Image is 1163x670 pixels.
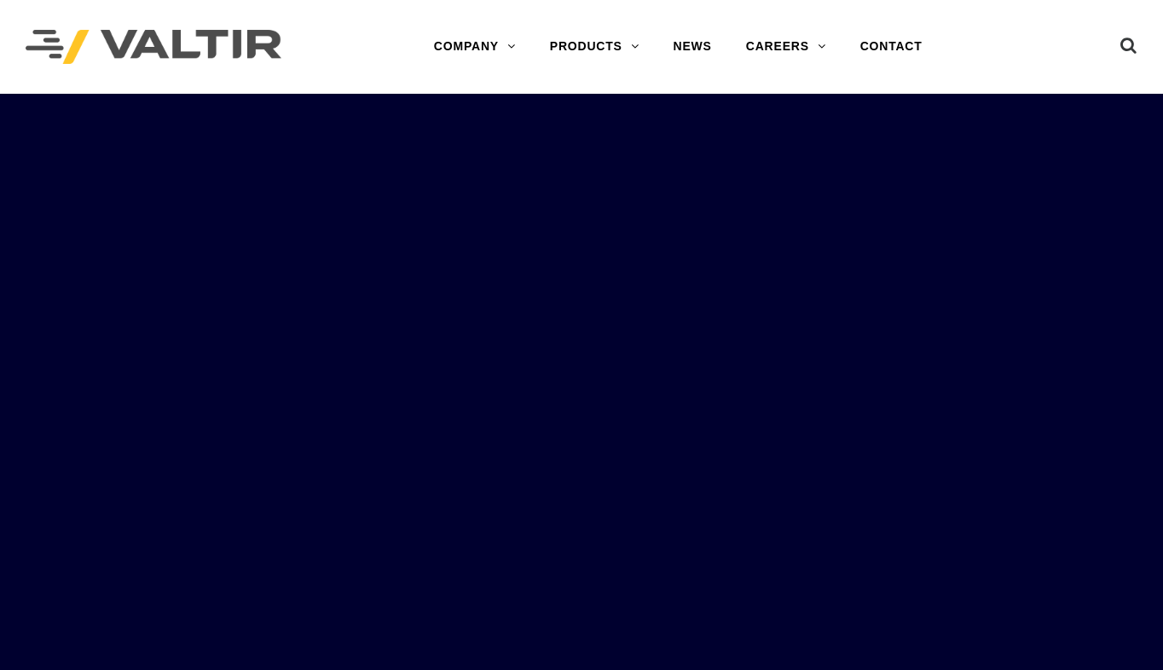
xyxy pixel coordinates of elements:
[533,30,657,64] a: PRODUCTS
[657,30,729,64] a: NEWS
[843,30,940,64] a: CONTACT
[26,30,281,65] img: Valtir
[417,30,533,64] a: COMPANY
[729,30,843,64] a: CAREERS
